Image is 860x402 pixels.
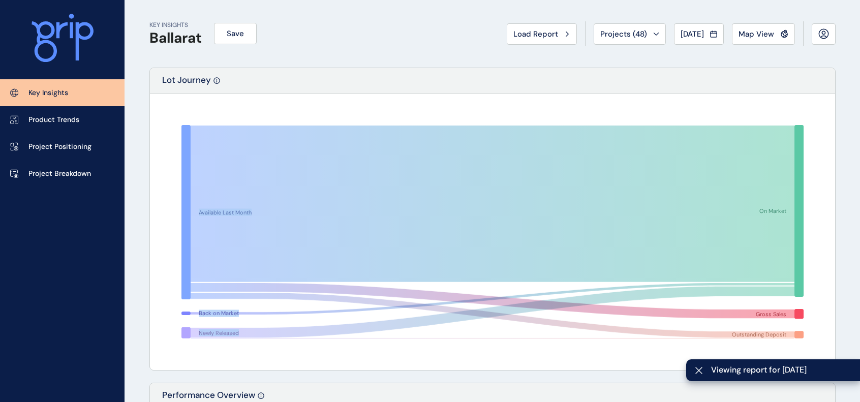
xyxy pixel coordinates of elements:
[28,142,91,152] p: Project Positioning
[513,29,558,39] span: Load Report
[739,29,774,39] span: Map View
[681,29,704,39] span: [DATE]
[674,23,724,45] button: [DATE]
[28,88,68,98] p: Key Insights
[28,115,79,125] p: Product Trends
[162,74,211,93] p: Lot Journey
[732,23,795,45] button: Map View
[227,28,244,39] span: Save
[149,29,202,47] h1: Ballarat
[149,21,202,29] p: KEY INSIGHTS
[600,29,647,39] span: Projects ( 48 )
[507,23,577,45] button: Load Report
[711,364,852,376] span: Viewing report for [DATE]
[214,23,257,44] button: Save
[594,23,666,45] button: Projects (48)
[28,169,91,179] p: Project Breakdown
